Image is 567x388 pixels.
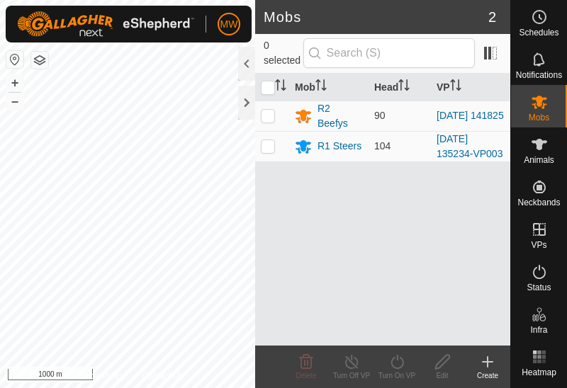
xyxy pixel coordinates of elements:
[527,283,551,292] span: Status
[529,113,549,122] span: Mobs
[17,11,194,37] img: Gallagher Logo
[531,241,546,249] span: VPs
[517,198,560,207] span: Neckbands
[6,93,23,110] button: –
[275,81,286,93] p-sorticon: Activate to sort
[398,81,410,93] p-sorticon: Activate to sort
[420,370,465,381] div: Edit
[220,17,238,32] span: MW
[303,38,475,68] input: Search (S)
[450,81,461,93] p-sorticon: Activate to sort
[142,370,184,382] a: Contact Us
[522,368,556,377] span: Heatmap
[374,110,386,121] span: 90
[6,74,23,91] button: +
[437,133,503,159] a: [DATE] 135234-VP003
[437,110,504,121] a: [DATE] 141825
[488,6,496,28] span: 2
[524,156,554,164] span: Animals
[31,52,48,69] button: Map Layers
[369,74,431,101] th: Head
[431,74,510,101] th: VP
[519,28,558,37] span: Schedules
[296,372,317,380] span: Delete
[465,370,510,381] div: Create
[72,370,125,382] a: Privacy Policy
[264,8,488,25] h2: Mobs
[6,51,23,68] button: Reset Map
[315,81,327,93] p-sorticon: Activate to sort
[530,326,547,334] span: Infra
[264,38,303,68] span: 0 selected
[318,139,361,154] div: R1 Steers
[329,370,374,381] div: Turn Off VP
[318,101,363,131] div: R2 Beefys
[289,74,369,101] th: Mob
[374,140,391,152] span: 104
[374,370,420,381] div: Turn On VP
[516,71,562,79] span: Notifications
